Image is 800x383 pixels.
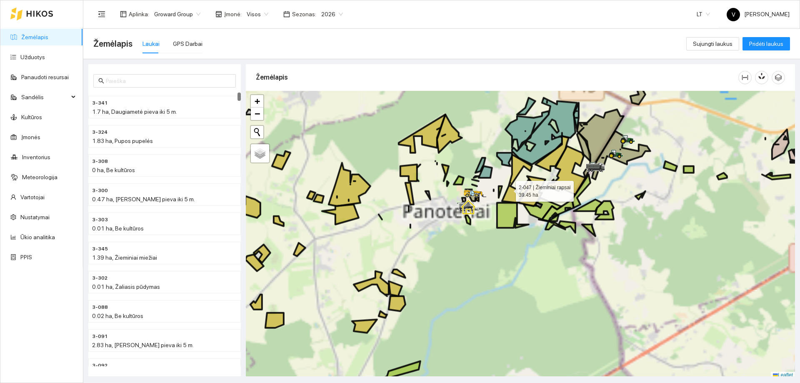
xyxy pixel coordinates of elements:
div: GPS Darbai [173,39,202,48]
a: Užduotys [20,54,45,60]
a: Panaudoti resursai [21,74,69,80]
a: Įmonės [21,134,40,140]
span: [PERSON_NAME] [727,11,790,18]
span: 3-303 [92,216,108,224]
a: Meteorologija [22,174,57,180]
span: 3-341 [92,99,108,107]
span: 3-300 [92,187,108,195]
span: menu-fold [98,10,105,18]
span: 1.7 ha, Daugiametė pieva iki 5 m. [92,108,177,115]
span: Sezonas : [292,10,316,19]
span: 3-345 [92,245,108,253]
a: Sujungti laukus [686,40,739,47]
span: V [732,8,735,21]
span: 3-088 [92,303,108,311]
span: 2026 [321,8,343,20]
span: Žemėlapis [93,37,132,50]
span: layout [120,11,127,18]
a: Leaflet [773,372,793,378]
button: Sujungti laukus [686,37,739,50]
span: 0 ha, Be kultūros [92,167,135,173]
div: Laukai [142,39,160,48]
a: Zoom out [251,108,263,120]
button: menu-fold [93,6,110,23]
a: Zoom in [251,95,263,108]
a: PPIS [20,254,32,260]
span: Groward Group [154,8,200,20]
a: Žemėlapis [21,34,48,40]
span: 3-324 [92,128,107,136]
span: 0.01 ha, Žaliasis pūdymas [92,283,160,290]
span: column-width [739,74,751,81]
span: 3-092 [92,362,107,370]
span: Sujungti laukus [693,39,732,48]
span: 2.83 ha, [PERSON_NAME] pieva iki 5 m. [92,342,194,348]
span: Visos [247,8,268,20]
span: 0.02 ha, Be kultūros [92,313,143,319]
span: Pridėti laukus [749,39,783,48]
span: 1.39 ha, Žieminiai miežiai [92,254,157,261]
span: search [98,78,104,84]
span: Sandėlis [21,89,69,105]
a: Kultūros [21,114,42,120]
span: 0.01 ha, Be kultūros [92,225,144,232]
div: Žemėlapis [256,65,738,89]
span: 3-302 [92,274,107,282]
span: 1.83 ha, Pupos pupelės [92,138,153,144]
span: − [255,108,260,119]
button: column-width [738,71,752,84]
span: calendar [283,11,290,18]
a: Pridėti laukus [742,40,790,47]
span: Aplinka : [129,10,149,19]
button: Pridėti laukus [742,37,790,50]
a: Layers [251,144,269,163]
button: Initiate a new search [251,126,263,138]
span: 3-091 [92,333,108,340]
a: Ūkio analitika [20,234,55,240]
span: + [255,96,260,106]
input: Paieška [106,76,231,85]
span: shop [215,11,222,18]
span: 0.47 ha, [PERSON_NAME] pieva iki 5 m. [92,196,195,203]
a: Vartotojai [20,194,45,200]
span: LT [697,8,710,20]
a: Nustatymai [20,214,50,220]
span: Įmonė : [224,10,242,19]
span: 3-308 [92,158,108,165]
a: Inventorius [22,154,50,160]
